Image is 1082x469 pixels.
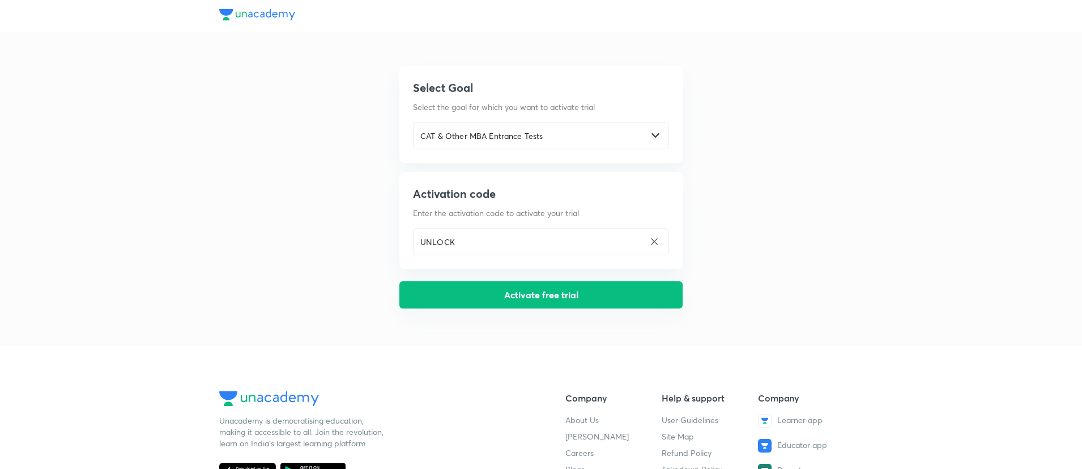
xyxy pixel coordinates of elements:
a: Unacademy [219,9,295,23]
a: Refund Policy [662,447,712,458]
h5: Activation code [413,185,669,202]
img: Unacademy Logo [219,391,319,406]
h5: Help & support [662,391,749,405]
input: Select goal [414,124,647,147]
a: About Us [565,415,599,425]
h5: Company [758,391,845,405]
img: Learner app [758,414,772,428]
a: [PERSON_NAME] [565,431,629,442]
img: - [651,132,659,140]
a: Site Map [662,431,694,442]
div: Unacademy is democratising education, making it accessible to all. Join the revolution, learn on ... [219,415,389,449]
input: Enter activation code [414,230,645,253]
h5: Company [565,391,653,405]
img: Educator app [758,439,772,453]
a: User Guidelines [662,415,718,425]
a: Learner app [758,414,845,428]
img: Unacademy [219,9,295,20]
p: Select the goal for which you want to activate trial [413,101,669,113]
h5: Select Goal [413,79,669,96]
p: Enter the activation code to activate your trial [413,207,669,219]
button: Activate free trial [399,281,683,309]
a: Educator app [758,439,845,453]
a: Careers [565,447,594,458]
